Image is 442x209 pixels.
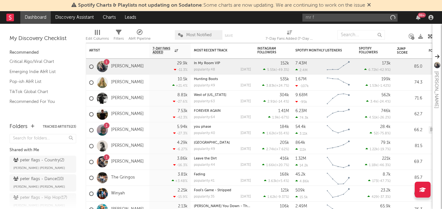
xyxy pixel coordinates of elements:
[194,84,215,87] div: popularity: 49
[281,188,289,192] div: 121k
[369,164,377,167] span: 1.18k
[194,173,251,176] div: Fading
[276,84,288,88] span: +24.7 %
[397,190,422,198] div: 84.2
[194,163,215,167] div: popularity: 44
[397,63,422,71] div: 85.0
[13,194,67,202] div: peter flags - Hip Hop ( 17 )
[272,116,279,119] span: 1.9k
[366,147,391,151] div: ( )
[172,84,188,88] div: +21.4 %
[267,68,276,72] span: 5.55k
[277,100,288,104] span: -14.4 %
[111,143,144,149] a: [PERSON_NAME]
[241,131,251,135] div: [DATE]
[369,116,378,119] span: 4.51k
[194,109,251,113] div: FOREVER AGAIN
[432,71,440,108] div: [PERSON_NAME]
[13,164,65,172] span: [PERSON_NAME] [PERSON_NAME]
[367,3,371,8] span: Dismiss
[194,62,220,65] a: In My Room VIP
[10,88,70,95] a: TikTok Global Chart
[13,183,65,191] span: [PERSON_NAME] [PERSON_NAME]
[241,68,251,71] div: [DATE]
[194,173,205,176] a: Fading
[379,84,390,88] span: -1.42 %
[280,141,289,145] div: 205k
[295,157,306,161] div: 1.32M
[194,125,251,129] div: you phase
[178,204,188,208] div: 2.13k
[366,84,391,88] div: ( )
[10,68,70,75] a: Emerging Indie A&R List
[324,106,353,122] svg: Chart title
[186,33,212,37] span: Most Notified
[78,3,365,8] span: : Some charts are now updating. We are continuing to work on the issue
[280,125,289,129] div: 184k
[194,205,251,208] div: Hunt You Down - The Remix
[379,148,390,151] span: -19.7 %
[324,75,353,91] svg: Chart title
[267,100,276,104] span: 2.91k
[267,132,275,135] span: 1.62k
[194,131,215,135] div: popularity: 40
[10,78,70,85] a: Pop-ish A&R List
[418,13,426,17] div: 99 +
[173,115,188,119] div: -42.3 %
[173,99,188,104] div: -27.6 %
[295,61,307,65] div: 7.43M
[268,179,277,183] span: 3.63k
[194,116,215,119] div: popularity: 64
[10,49,76,57] div: Recommended
[89,49,137,52] div: Artist
[194,195,214,199] div: popularity: 35
[276,148,288,151] span: +7.62 %
[10,156,76,173] a: peter flags - Country(2)[PERSON_NAME] [PERSON_NAME]
[295,49,343,52] div: Spotify Monthly Listeners
[43,125,76,128] button: Tracked Artists(23)
[111,127,144,133] a: [PERSON_NAME]
[324,186,353,202] svg: Chart title
[295,141,305,145] div: 864k
[397,95,422,102] div: 71.6
[262,131,289,135] div: ( )
[370,148,378,151] span: 1.22k
[264,179,289,183] div: ( )
[78,3,202,8] span: Spotify Charts & Playlists not updating on Sodatone
[295,204,307,208] div: 2.49M
[397,174,422,182] div: 85.7
[178,77,188,81] div: 10.5k
[178,109,188,113] div: 7.53k
[51,11,98,24] a: Discovery Assistant
[277,68,288,72] span: -49.3 %
[374,132,378,135] span: 52
[194,189,251,192] div: Fool's Game - Stripped
[177,125,188,129] div: 5.94k
[381,93,391,97] div: 562k
[194,100,215,103] div: popularity: 63
[241,195,251,199] div: [DATE]
[324,122,353,138] svg: Chart title
[177,93,188,97] div: 8.81k
[266,35,313,43] div: 7-Day Fans Added (7-Day Fans Added)
[280,93,289,97] div: 304k
[194,68,215,71] div: popularity: 48
[324,59,353,75] svg: Chart title
[380,204,391,208] div: 65.9k
[194,93,251,97] div: West of Ohio
[177,141,188,145] div: 4.29k
[194,49,241,52] div: Most Recent Track
[382,61,391,65] div: 173k
[111,96,144,101] a: [PERSON_NAME]
[295,84,309,88] div: -107k
[111,175,135,180] a: The Gringos
[378,100,390,104] span: -24.4 %
[379,132,390,135] span: -75.8 %
[241,147,251,151] div: [DATE]
[368,179,391,183] div: ( )
[194,125,211,129] a: you phase
[266,164,275,167] span: 1.66k
[295,163,308,167] div: 14.2k
[10,174,76,192] a: peter flags - Dance(10)[PERSON_NAME] [PERSON_NAME]
[397,126,422,134] div: 66.2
